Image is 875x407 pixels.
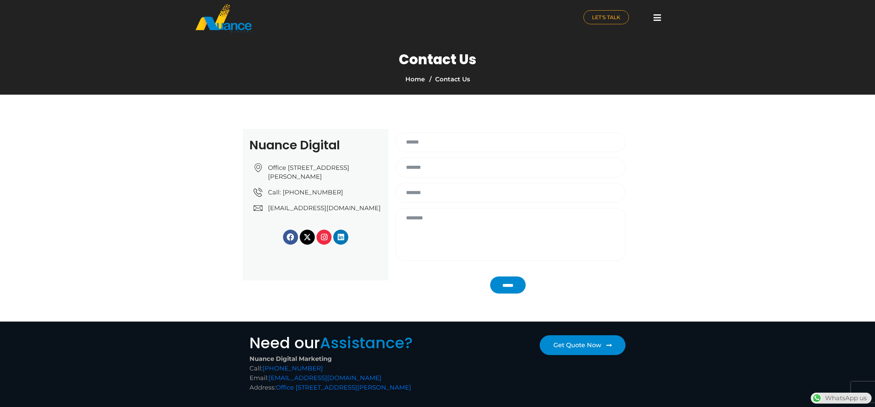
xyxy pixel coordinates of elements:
[250,355,332,363] strong: Nuance Digital Marketing
[266,163,382,181] span: Office [STREET_ADDRESS][PERSON_NAME]
[195,3,434,33] a: nuance-qatar_logo
[266,188,343,197] span: Call: [PHONE_NUMBER]
[553,342,601,348] span: Get Quote Now
[405,76,425,83] a: Home
[320,332,413,354] span: Assistance?
[399,51,476,68] h1: Contact Us
[811,394,872,402] a: WhatsAppWhatsApp us
[195,3,252,33] img: nuance-qatar_logo
[392,132,629,277] form: Contact form
[269,374,381,382] a: [EMAIL_ADDRESS][DOMAIN_NAME]
[254,163,382,181] a: Office [STREET_ADDRESS][PERSON_NAME]
[276,384,411,391] a: Office [STREET_ADDRESS][PERSON_NAME]
[811,393,822,404] img: WhatsApp
[540,335,625,355] a: Get Quote Now
[811,393,872,404] div: WhatsApp us
[250,139,382,151] h2: Nuance Digital
[254,188,382,197] a: Call: [PHONE_NUMBER]
[254,204,382,213] a: [EMAIL_ADDRESS][DOMAIN_NAME]
[266,204,381,213] span: [EMAIL_ADDRESS][DOMAIN_NAME]
[250,354,434,392] div: Call: Email: Address:
[592,15,620,20] span: LET'S TALK
[583,10,629,24] a: LET'S TALK
[428,74,470,84] li: Contact Us
[250,335,434,351] h2: Need our
[262,365,323,372] a: [PHONE_NUMBER]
